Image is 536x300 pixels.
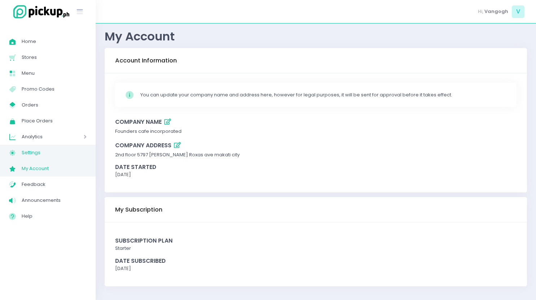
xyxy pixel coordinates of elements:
span: company address [115,142,171,149]
span: Orders [22,100,87,110]
span: Promo Codes [22,84,87,94]
span: Place Orders [22,116,87,126]
div: Subscription Plan [115,236,517,245]
div: You can update your company name and address here, however for legal purposes, it will be sent fo... [140,91,507,99]
div: [DATE] [115,265,517,272]
span: Analytics [22,132,63,142]
span: Menu [22,69,87,78]
img: logo [9,4,70,19]
h3: Account Information [115,57,177,64]
div: Date Subscribed [115,257,517,265]
div: Date Started [115,163,517,171]
span: V [512,5,524,18]
span: Help [22,212,87,221]
div: [DATE] [115,171,517,178]
div: 2nd floor 5797 [PERSON_NAME] Roxas ave makati city [115,151,517,158]
span: Vangogh [484,8,508,15]
span: Announcements [22,196,87,205]
span: Stores [22,53,87,62]
span: Home [22,37,87,46]
h3: My Subscription [115,206,162,213]
span: Hi, [478,8,483,15]
span: company name [115,118,162,126]
div: My Account [105,29,527,43]
div: Founders cafe incorporated [115,128,517,135]
span: starter [115,245,131,252]
span: My Account [22,164,87,173]
span: Feedback [22,180,87,189]
span: Settings [22,148,87,157]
